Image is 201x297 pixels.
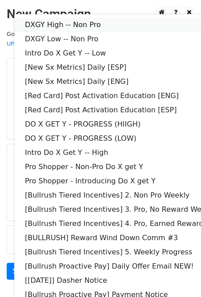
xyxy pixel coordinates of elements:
[7,31,122,48] small: Google Sheet:
[7,263,36,280] a: Send
[7,7,194,22] h2: New Campaign
[157,254,201,297] iframe: Chat Widget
